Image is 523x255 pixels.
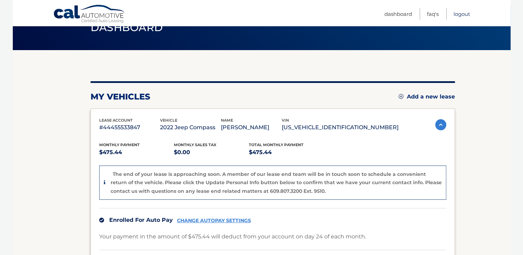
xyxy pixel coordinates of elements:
[399,94,403,99] img: add.svg
[109,217,173,223] span: Enrolled For Auto Pay
[174,148,249,157] p: $0.00
[399,93,455,100] a: Add a new lease
[427,8,439,20] a: FAQ's
[111,171,442,194] p: The end of your lease is approaching soon. A member of our lease end team will be in touch soon t...
[99,123,160,132] p: #44455533847
[160,123,221,132] p: 2022 Jeep Compass
[99,232,366,242] p: Your payment in the amount of $475.44 will deduct from your account on day 24 of each month.
[99,148,174,157] p: $475.44
[91,21,163,34] span: Dashboard
[282,123,399,132] p: [US_VEHICLE_IDENTIFICATION_NUMBER]
[384,8,412,20] a: Dashboard
[99,218,104,223] img: check.svg
[91,92,150,102] h2: my vehicles
[160,118,177,123] span: vehicle
[221,118,233,123] span: name
[99,142,140,147] span: Monthly Payment
[249,148,324,157] p: $475.44
[174,142,216,147] span: Monthly sales Tax
[454,8,470,20] a: Logout
[435,119,446,130] img: accordion-active.svg
[282,118,289,123] span: vin
[221,123,282,132] p: [PERSON_NAME]
[53,4,126,25] a: Cal Automotive
[177,218,251,224] a: CHANGE AUTOPAY SETTINGS
[249,142,303,147] span: Total Monthly Payment
[99,118,133,123] span: lease account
